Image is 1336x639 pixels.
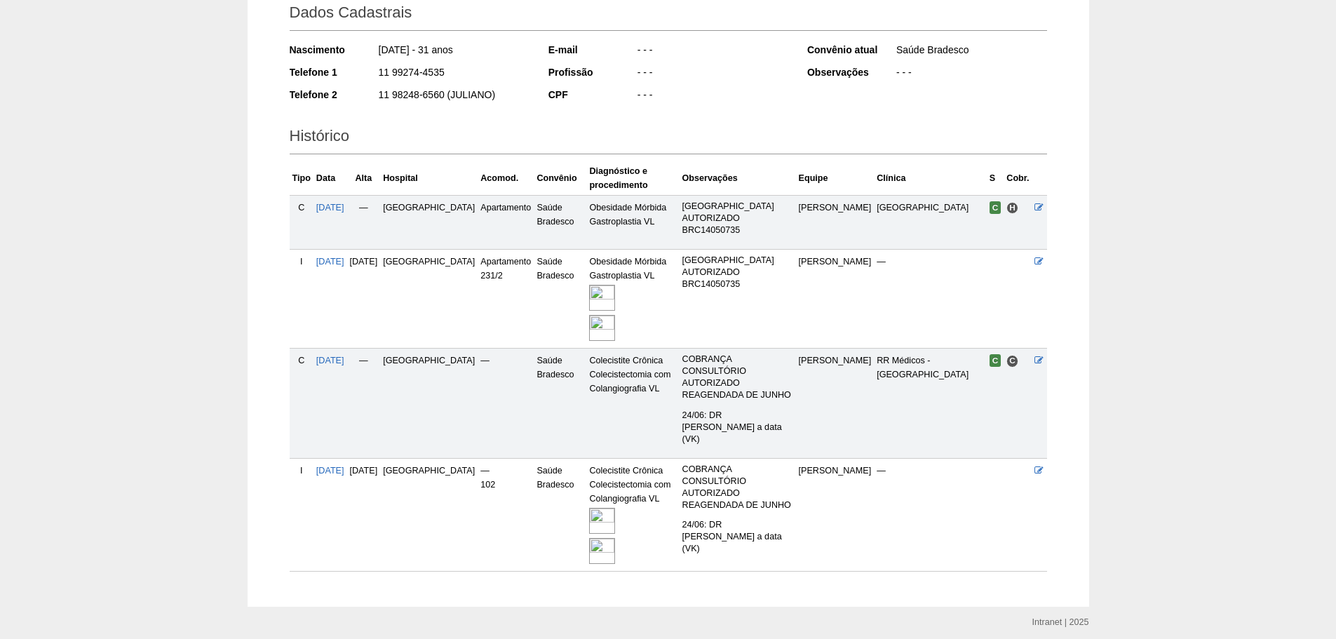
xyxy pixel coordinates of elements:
[350,257,378,267] span: [DATE]
[316,356,344,365] a: [DATE]
[377,43,529,60] div: [DATE] - 31 anos
[292,464,311,478] div: I
[548,88,636,102] div: CPF
[586,349,679,459] td: Colecistite Crônica Colecistectomia com Colangiografia VL
[478,349,534,459] td: —
[534,349,586,459] td: Saúde Bradesco
[990,354,1001,367] span: Confirmada
[1004,161,1032,196] th: Cobr.
[290,122,1047,154] h2: Histórico
[290,43,377,57] div: Nascimento
[586,250,679,349] td: Obesidade Mórbida Gastroplastia VL
[874,250,987,349] td: —
[534,458,586,571] td: Saúde Bradesco
[478,161,534,196] th: Acomod.
[636,43,788,60] div: - - -
[292,201,311,215] div: C
[478,195,534,249] td: Apartamento
[377,65,529,83] div: 11 99274-4535
[796,161,875,196] th: Equipe
[316,466,344,476] a: [DATE]
[347,195,381,249] td: —
[874,349,987,459] td: RR Médicos - [GEOGRAPHIC_DATA]
[682,464,793,511] p: COBRANÇA CONSULTÓRIO AUTORIZADO REAGENDADA DE JUNHO
[1006,202,1018,214] span: Hospital
[534,161,586,196] th: Convênio
[377,88,529,105] div: 11 98248-6560 (JULIANO)
[636,88,788,105] div: - - -
[874,195,987,249] td: [GEOGRAPHIC_DATA]
[586,458,679,571] td: Colecistite Crônica Colecistectomia com Colangiografia VL
[987,161,1004,196] th: S
[290,88,377,102] div: Telefone 2
[682,354,793,401] p: COBRANÇA CONSULTÓRIO AUTORIZADO REAGENDADA DE JUNHO
[290,65,377,79] div: Telefone 1
[316,203,344,213] a: [DATE]
[682,410,793,445] p: 24/06: DR [PERSON_NAME] a data (VK)
[682,255,793,290] p: [GEOGRAPHIC_DATA] AUTORIZADO BRC14050735
[534,250,586,349] td: Saúde Bradesco
[895,65,1047,83] div: - - -
[347,349,381,459] td: —
[316,257,344,267] a: [DATE]
[548,43,636,57] div: E-mail
[548,65,636,79] div: Profissão
[895,43,1047,60] div: Saúde Bradesco
[313,161,347,196] th: Data
[636,65,788,83] div: - - -
[292,354,311,368] div: C
[1006,355,1018,367] span: Consultório
[350,466,378,476] span: [DATE]
[586,195,679,249] td: Obesidade Mórbida Gastroplastia VL
[380,250,478,349] td: [GEOGRAPHIC_DATA]
[380,349,478,459] td: [GEOGRAPHIC_DATA]
[796,349,875,459] td: [PERSON_NAME]
[680,161,796,196] th: Observações
[990,201,1001,214] span: Confirmada
[807,43,895,57] div: Convênio atual
[347,161,381,196] th: Alta
[534,195,586,249] td: Saúde Bradesco
[796,458,875,571] td: [PERSON_NAME]
[807,65,895,79] div: Observações
[682,201,793,236] p: [GEOGRAPHIC_DATA] AUTORIZADO BRC14050735
[586,161,679,196] th: Diagnóstico e procedimento
[290,161,313,196] th: Tipo
[796,195,875,249] td: [PERSON_NAME]
[874,458,987,571] td: —
[478,458,534,571] td: — 102
[380,458,478,571] td: [GEOGRAPHIC_DATA]
[682,519,793,555] p: 24/06: DR [PERSON_NAME] a data (VK)
[380,195,478,249] td: [GEOGRAPHIC_DATA]
[874,161,987,196] th: Clínica
[292,255,311,269] div: I
[478,250,534,349] td: Apartamento 231/2
[796,250,875,349] td: [PERSON_NAME]
[1032,615,1089,629] div: Intranet | 2025
[380,161,478,196] th: Hospital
